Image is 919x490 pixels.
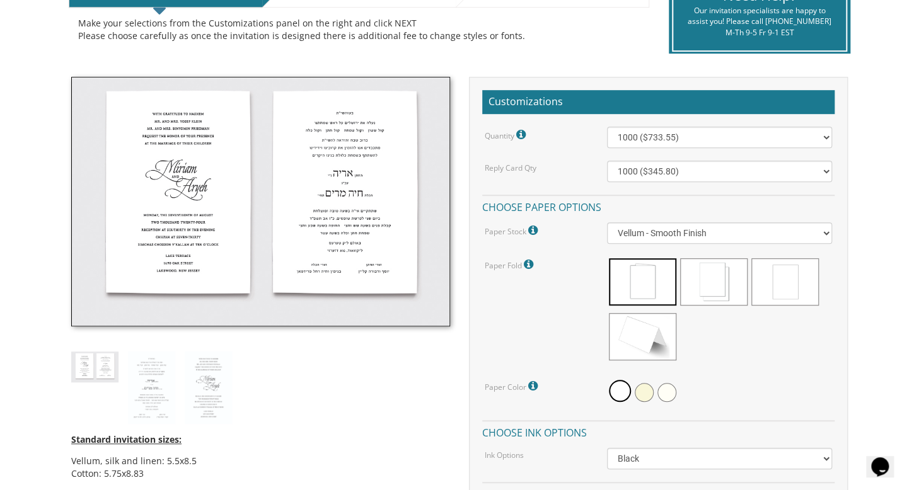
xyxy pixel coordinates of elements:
[485,162,536,173] label: Reply Card Qty
[71,351,118,382] img: style13_thumb.jpg
[78,17,640,42] div: Make your selections from the Customizations panel on the right and click NEXT Please choose care...
[482,90,835,114] h2: Customizations
[485,222,541,239] label: Paper Stock
[71,77,450,326] img: style13_thumb.jpg
[71,455,450,467] li: Vellum, silk and linen: 5.5x8.5
[185,351,232,424] img: style13_eng.jpg
[485,450,524,460] label: Ink Options
[866,440,906,477] iframe: chat widget
[71,433,182,445] span: Standard invitation sizes:
[485,378,541,394] label: Paper Color
[683,5,836,37] div: Our invitation specialists are happy to assist you! Please call [PHONE_NUMBER] M-Th 9-5 Fr 9-1 EST
[71,467,450,480] li: Cotton: 5.75x8.83
[482,420,835,442] h4: Choose ink options
[485,127,529,143] label: Quantity
[485,256,536,273] label: Paper Fold
[128,351,175,424] img: style13_heb.jpg
[482,195,835,217] h4: Choose paper options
